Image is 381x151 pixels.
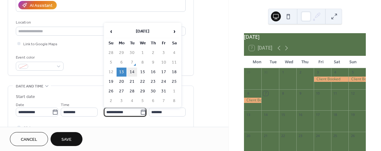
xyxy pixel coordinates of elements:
th: Tu [127,39,137,48]
span: Date and time [16,83,43,90]
div: 26 [350,134,355,138]
div: 18 [333,112,338,117]
td: 29 [138,87,148,96]
div: 4 [333,70,338,75]
div: 9 [298,91,303,96]
th: We [138,39,148,48]
td: 4 [127,96,137,105]
div: 11 [333,91,338,96]
td: 5 [106,58,116,67]
div: 30 [263,70,268,75]
div: 24 [316,134,320,138]
div: 14 [263,112,268,117]
div: 25 [333,134,338,138]
button: Cancel [10,132,48,146]
td: 18 [169,68,179,77]
div: 29 [246,70,250,75]
div: 17 [316,112,320,117]
button: Save [51,132,82,146]
td: 30 [127,48,137,57]
span: Date [16,102,24,108]
div: 10 [316,91,320,96]
span: Save [61,136,72,143]
div: 7 [263,91,268,96]
div: 8 [281,91,286,96]
div: Mon [249,56,265,68]
span: Time [61,102,69,108]
div: 12 [350,91,355,96]
div: Tue [265,56,281,68]
div: [DATE] [244,33,366,41]
div: Wed [281,56,297,68]
div: Sun [345,56,361,68]
th: Th [148,39,158,48]
td: 4 [169,48,179,57]
div: 3 [316,70,320,75]
td: 7 [159,96,169,105]
div: 16 [298,112,303,117]
td: 1 [169,87,179,96]
td: 27 [117,87,126,96]
div: Thu [297,56,313,68]
td: 20 [117,77,126,86]
div: Event color [16,54,62,61]
td: 17 [159,68,169,77]
td: 26 [106,87,116,96]
div: Client Booked [314,77,348,82]
td: 15 [138,68,148,77]
div: 15 [281,112,286,117]
td: 16 [148,68,158,77]
span: › [170,25,179,38]
td: 19 [106,77,116,86]
td: 21 [127,77,137,86]
button: AI Assistant [18,1,57,9]
div: Client Booked [244,98,261,103]
div: Start date [16,94,35,100]
th: Sa [169,39,179,48]
td: 10 [159,58,169,67]
div: Sat [329,56,345,68]
td: 3 [117,96,126,105]
div: 23 [298,134,303,138]
div: AI Assistant [30,2,52,9]
td: 5 [138,96,148,105]
th: Mo [117,39,126,48]
td: 14 [127,68,137,77]
td: 11 [169,58,179,67]
td: 3 [159,48,169,57]
td: 6 [117,58,126,67]
td: 9 [148,58,158,67]
div: 19 [350,112,355,117]
td: 1 [138,48,148,57]
div: 2 [298,70,303,75]
span: All day [23,125,34,131]
td: 30 [148,87,158,96]
td: 23 [148,77,158,86]
td: 8 [169,96,179,105]
div: 1 [281,70,286,75]
td: 28 [127,87,137,96]
td: 24 [159,77,169,86]
td: 6 [148,96,158,105]
div: 5 [350,70,355,75]
td: 25 [169,77,179,86]
td: 2 [148,48,158,57]
td: 8 [138,58,148,67]
span: Link to Google Maps [23,41,57,47]
div: Fri [313,56,329,68]
div: 6 [246,91,250,96]
td: 22 [138,77,148,86]
span: ‹ [106,25,116,38]
div: Client Booked [348,77,366,82]
div: 22 [281,134,286,138]
div: 20 [246,134,250,138]
th: Su [106,39,116,48]
th: Fr [159,39,169,48]
td: 12 [106,68,116,77]
td: 28 [106,48,116,57]
td: 31 [159,87,169,96]
td: 13 [117,68,126,77]
div: 13 [246,112,250,117]
div: 21 [263,134,268,138]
